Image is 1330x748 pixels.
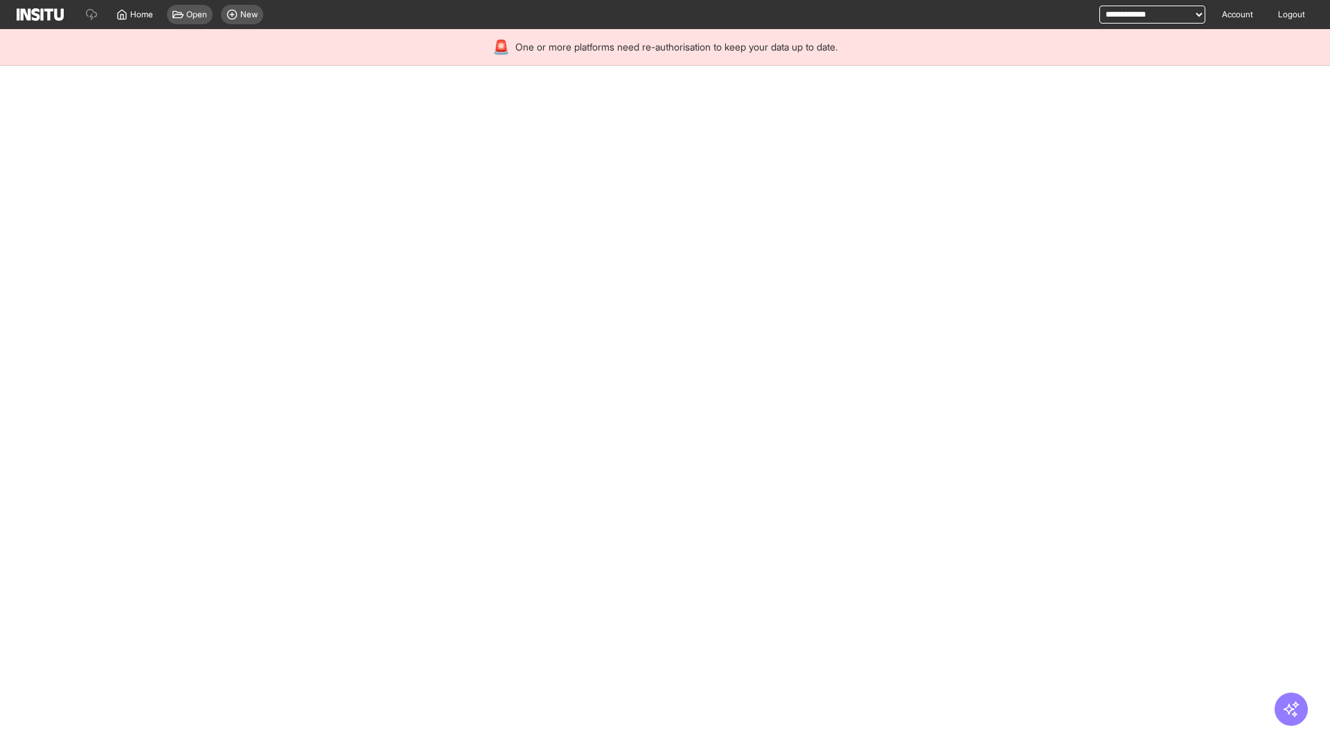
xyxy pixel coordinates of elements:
[17,8,64,21] img: Logo
[515,40,837,54] span: One or more platforms need re-authorisation to keep your data up to date.
[186,9,207,20] span: Open
[493,37,510,57] div: 🚨
[130,9,153,20] span: Home
[240,9,258,20] span: New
